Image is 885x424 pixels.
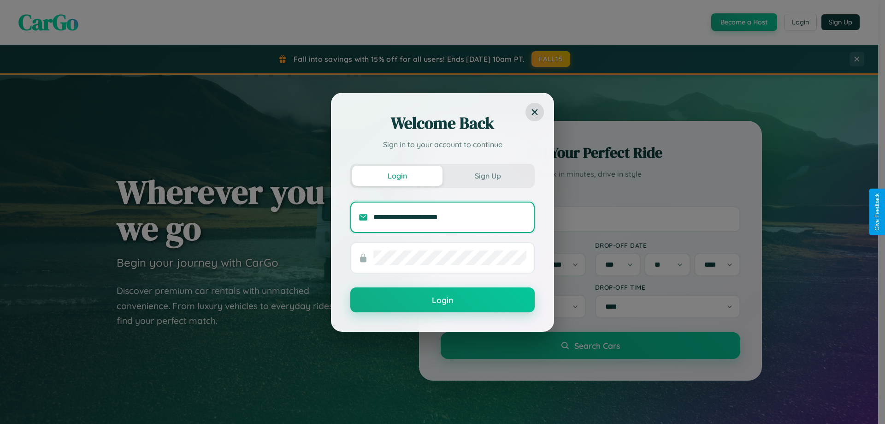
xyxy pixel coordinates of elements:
[874,193,880,231] div: Give Feedback
[442,166,533,186] button: Sign Up
[350,287,535,312] button: Login
[352,166,442,186] button: Login
[350,112,535,134] h2: Welcome Back
[350,139,535,150] p: Sign in to your account to continue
